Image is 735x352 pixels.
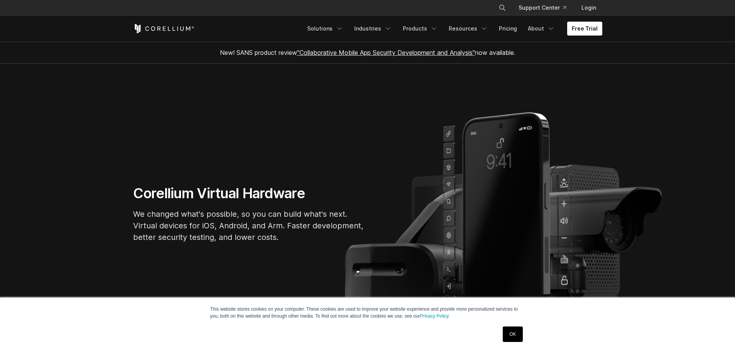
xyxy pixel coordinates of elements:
button: Search [495,1,509,15]
a: Solutions [302,22,348,36]
a: Industries [350,22,397,36]
div: Navigation Menu [489,1,602,15]
a: Login [575,1,602,15]
h1: Corellium Virtual Hardware [133,185,365,202]
a: Corellium Home [133,24,194,33]
a: Free Trial [567,22,602,36]
a: Support Center [512,1,572,15]
a: About [523,22,559,36]
div: Navigation Menu [302,22,602,36]
a: Resources [444,22,493,36]
a: Products [398,22,443,36]
a: Pricing [494,22,522,36]
p: We changed what's possible, so you can build what's next. Virtual devices for iOS, Android, and A... [133,208,365,243]
a: Privacy Policy. [420,313,450,319]
a: OK [503,326,522,342]
a: "Collaborative Mobile App Security Development and Analysis" [297,49,475,56]
span: New! SANS product review now available. [220,49,515,56]
p: This website stores cookies on your computer. These cookies are used to improve your website expe... [210,306,525,320]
